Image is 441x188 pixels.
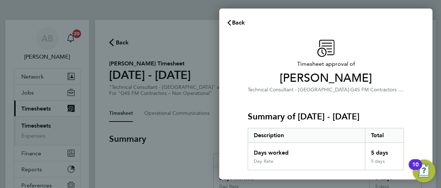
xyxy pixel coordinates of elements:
div: Total [365,128,404,143]
div: Days worked [248,143,365,159]
div: Description [248,128,365,143]
span: Timesheet approval of [248,60,404,68]
div: Summary of 22 - 28 Sep 2025 [248,128,404,170]
span: [PERSON_NAME] [248,71,404,85]
span: Technical Consultant - [GEOGRAPHIC_DATA] [248,87,349,93]
button: Back [219,16,252,30]
h3: Summary of [DATE] - [DATE] [248,111,404,122]
div: 5 days [365,159,404,170]
div: 5 days [365,143,404,159]
button: Open Resource Center, 10 new notifications [413,160,435,182]
span: G4S FM Contractors – Non Operational [350,86,440,93]
div: Day Rate [254,159,273,164]
span: · [349,87,350,93]
div: 10 [412,165,419,174]
span: Back [232,19,245,26]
